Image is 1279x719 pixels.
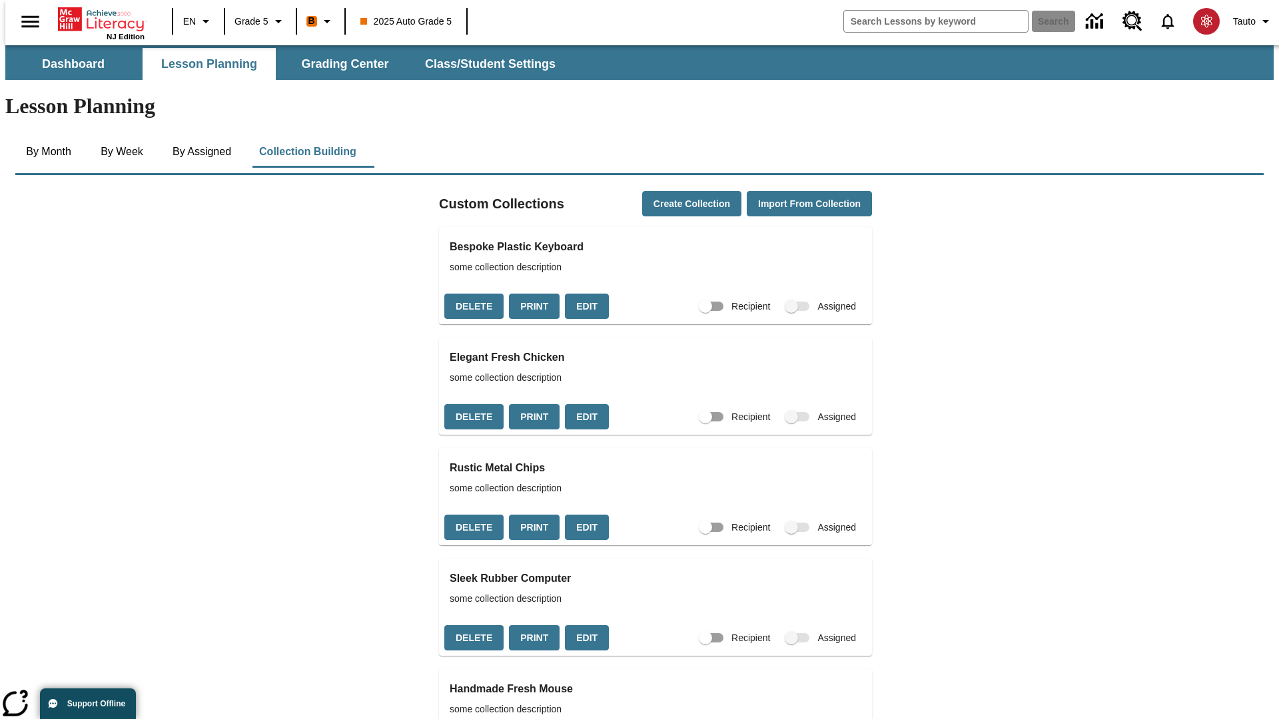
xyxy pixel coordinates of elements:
[414,48,566,80] button: Class/Student Settings
[509,625,560,651] button: Print, will open in a new window
[425,57,556,72] span: Class/Student Settings
[450,371,861,385] span: some collection description
[444,515,504,541] button: Delete
[450,592,861,606] span: some collection description
[5,94,1274,119] h1: Lesson Planning
[817,410,856,424] span: Assigned
[439,193,564,214] h2: Custom Collections
[565,515,609,541] button: Edit
[450,238,861,256] h3: Bespoke Plastic Keyboard
[444,294,504,320] button: Delete
[565,404,609,430] button: Edit
[450,680,861,698] h3: Handmade Fresh Mouse
[1114,3,1150,39] a: Resource Center, Will open in new tab
[1078,3,1114,40] a: Data Center
[308,13,315,29] span: B
[58,6,145,33] a: Home
[450,481,861,495] span: some collection description
[1193,8,1220,35] img: avatar image
[162,136,242,168] button: By Assigned
[278,48,412,80] button: Grading Center
[817,631,856,645] span: Assigned
[450,702,861,716] span: some collection description
[183,15,196,29] span: EN
[731,410,770,424] span: Recipient
[5,45,1274,80] div: SubNavbar
[5,48,568,80] div: SubNavbar
[7,48,140,80] button: Dashboard
[731,631,770,645] span: Recipient
[817,521,856,535] span: Assigned
[89,136,155,168] button: By Week
[11,2,50,41] button: Open side menu
[844,11,1028,32] input: search field
[642,191,741,217] button: Create Collection
[67,699,125,708] span: Support Offline
[58,5,145,41] div: Home
[301,9,340,33] button: Boost Class color is orange. Change class color
[42,57,105,72] span: Dashboard
[234,15,268,29] span: Grade 5
[450,348,861,367] h3: Elegant Fresh Chicken
[229,9,292,33] button: Grade: Grade 5, Select a grade
[1185,4,1228,39] button: Select a new avatar
[444,625,504,651] button: Delete
[450,459,861,477] h3: Rustic Metal Chips
[509,294,560,320] button: Print, will open in a new window
[450,260,861,274] span: some collection description
[565,294,609,320] button: Edit
[1233,15,1256,29] span: Tauto
[509,515,560,541] button: Print, will open in a new window
[40,688,136,719] button: Support Offline
[301,57,388,72] span: Grading Center
[1228,9,1279,33] button: Profile/Settings
[509,404,560,430] button: Print, will open in a new window
[450,569,861,588] h3: Sleek Rubber Computer
[731,521,770,535] span: Recipient
[107,33,145,41] span: NJ Edition
[444,404,504,430] button: Delete
[248,136,367,168] button: Collection Building
[360,15,452,29] span: 2025 Auto Grade 5
[747,191,872,217] button: Import from Collection
[817,300,856,314] span: Assigned
[565,625,609,651] button: Edit
[177,9,220,33] button: Language: EN, Select a language
[161,57,257,72] span: Lesson Planning
[731,300,770,314] span: Recipient
[15,136,82,168] button: By Month
[143,48,276,80] button: Lesson Planning
[1150,4,1185,39] a: Notifications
